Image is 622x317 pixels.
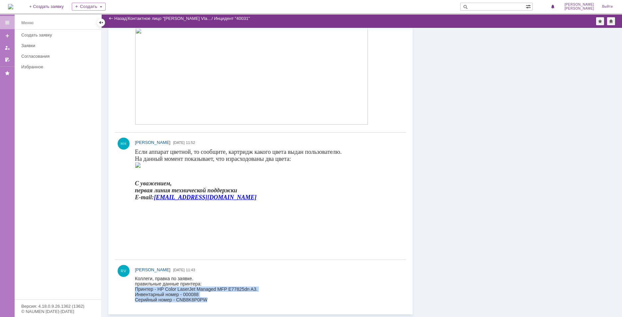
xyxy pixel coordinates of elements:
[565,3,594,7] span: [PERSON_NAME]
[526,3,532,9] span: Расширенный поиск
[128,16,212,21] a: Контактное лицо "[PERSON_NAME] Vla…
[8,4,13,9] a: Перейти на домашнюю страницу
[127,16,128,21] div: |
[21,54,97,59] div: Согласования
[8,4,13,9] img: logo
[135,267,170,272] span: [PERSON_NAME]
[97,19,105,27] div: Скрыть меню
[21,309,94,314] div: © NAUMEN [DATE]-[DATE]
[2,31,13,41] a: Создать заявку
[596,17,604,25] div: Добавить в избранное
[19,45,122,52] strong: [EMAIL_ADDRESS][DOMAIN_NAME]
[114,16,127,21] a: Назад
[2,42,13,53] a: Мои заявки
[173,268,185,272] span: [DATE]
[135,139,170,146] a: [PERSON_NAME]
[135,267,170,273] a: [PERSON_NAME]
[607,17,615,25] div: Сделать домашней страницей
[21,43,97,48] div: Заявки
[19,51,100,61] a: Согласования
[565,7,594,11] span: [PERSON_NAME]
[19,30,100,40] a: Создать заявку
[21,19,34,27] div: Меню
[19,40,100,51] a: Заявки
[186,141,195,145] span: 11:52
[21,64,90,69] div: Избранное
[72,3,106,11] div: Создать
[2,54,13,65] a: Мои согласования
[21,304,94,308] div: Версия: 4.18.0.9.26.1362 (1362)
[19,46,122,52] a: [EMAIL_ADDRESS][DOMAIN_NAME]
[173,141,185,145] span: [DATE]
[21,32,97,37] div: Создать заявку
[135,140,170,145] span: [PERSON_NAME]
[128,16,214,21] div: /
[214,16,250,21] div: Инцидент "40031"
[186,268,195,272] span: 11:43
